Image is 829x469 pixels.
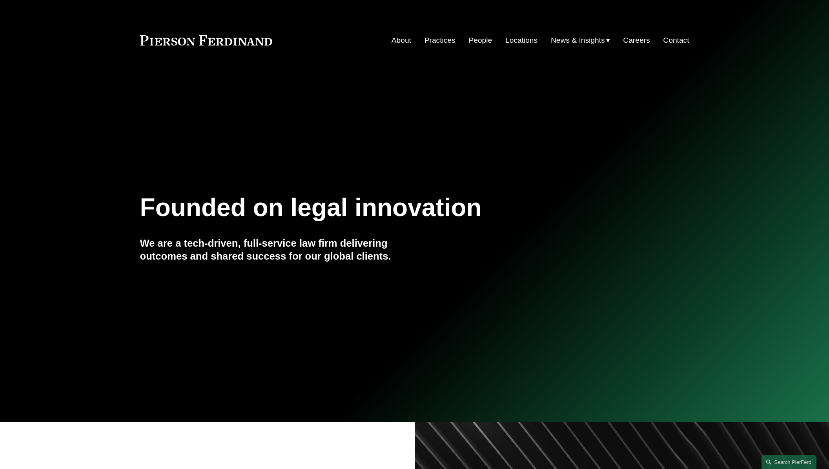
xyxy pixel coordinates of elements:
a: Practices [425,33,455,48]
h1: Founded on legal innovation [140,193,598,222]
a: Careers [623,33,650,48]
h4: We are a tech-driven, full-service law firm delivering outcomes and shared success for our global... [140,237,415,262]
a: folder dropdown [551,33,610,48]
a: About [392,33,411,48]
a: Contact [663,33,689,48]
span: News & Insights [551,34,605,47]
a: Search this site [762,455,816,469]
a: Locations [505,33,537,48]
a: People [468,33,492,48]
